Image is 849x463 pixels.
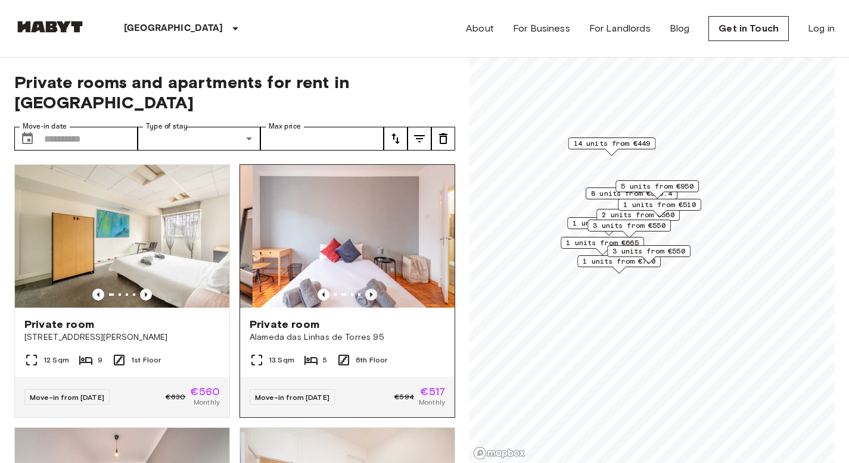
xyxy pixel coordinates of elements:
span: Alameda das Linhas de Torres 95 [250,331,445,343]
span: Move-in from [DATE] [30,393,104,402]
label: Max price [269,121,301,132]
span: 5 [323,355,327,365]
p: [GEOGRAPHIC_DATA] [124,21,223,36]
div: Map marker [618,199,701,217]
span: 14 units from €449 [574,138,651,149]
label: Move-in date [23,121,67,132]
div: Map marker [568,137,656,156]
span: 1 units from €615 [573,218,645,229]
span: €630 [166,392,186,402]
span: Private room [250,317,319,331]
label: Type of stay [146,121,188,132]
span: Monthly [194,397,220,408]
span: Move-in from [DATE] [255,393,329,402]
button: Previous image [140,289,152,301]
button: Previous image [318,289,329,301]
div: Map marker [577,255,661,274]
span: 6th Floor [356,355,387,365]
a: Mapbox logo [473,446,525,460]
span: 13 Sqm [269,355,294,365]
button: Choose date [15,127,39,151]
button: Previous image [92,289,104,301]
span: 1st Floor [131,355,161,365]
span: Private rooms and apartments for rent in [GEOGRAPHIC_DATA] [14,72,455,112]
div: Map marker [596,209,680,227]
span: 5 units from €950 [621,181,693,192]
div: Map marker [607,245,691,264]
button: tune [408,127,431,151]
div: Map marker [615,180,699,199]
span: 1 units from €760 [583,256,655,267]
span: 2 units from €560 [602,209,674,220]
a: Blog [670,21,690,36]
img: Marketing picture of unit PT-17-009-001-09H [15,165,229,308]
span: 1 units from €665 [566,237,639,248]
button: Previous image [365,289,377,301]
div: Map marker [587,220,671,238]
span: 12 Sqm [43,355,69,365]
img: Habyt [14,21,86,33]
span: 3 units from €550 [612,246,685,256]
span: 1 units from €510 [623,199,696,210]
button: tune [384,127,408,151]
span: €517 [420,386,445,397]
div: Map marker [567,217,651,236]
img: Marketing picture of unit PT-17-005-012-03H [253,165,467,308]
span: 3 units from €550 [593,220,665,231]
button: tune [431,127,455,151]
span: €560 [190,386,220,397]
div: Map marker [586,187,677,206]
a: Get in Touch [708,16,789,41]
a: Log in [808,21,835,36]
span: €594 [394,392,414,402]
a: About [466,21,494,36]
a: Marketing picture of unit PT-17-009-001-09HPrevious imagePrevious imagePrivate room[STREET_ADDRES... [14,164,230,418]
span: 9 [98,355,102,365]
span: Private room [24,317,94,331]
span: Monthly [419,397,445,408]
a: Marketing picture of unit PT-17-005-012-03HMarketing picture of unit PT-17-005-012-03HPrevious im... [240,164,455,418]
span: [STREET_ADDRESS][PERSON_NAME] [24,331,220,343]
span: 8 units from €519.4 [591,188,672,199]
div: Map marker [561,237,644,255]
a: For Landlords [589,21,651,36]
a: For Business [513,21,570,36]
